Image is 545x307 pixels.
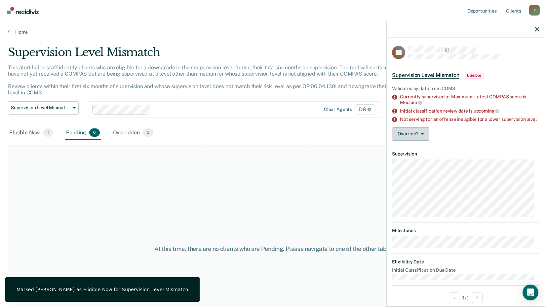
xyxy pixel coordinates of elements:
div: Not serving for an offense ineligible for a lower supervision [400,117,539,122]
span: upcoming [474,108,500,114]
div: At this time, there are no clients who are Pending. Please navigate to one of the other tabs. [140,245,405,253]
div: Marked [PERSON_NAME] as Eligible Now for Supervision Level Mismatch [17,287,188,292]
div: Clear agents [324,107,352,112]
div: Supervision Level Mismatch [8,46,417,64]
span: 1 [43,128,53,137]
button: Next Opportunity [472,292,483,303]
span: Medium [400,100,422,105]
span: Supervision Level Mismatch [11,105,70,111]
button: Override? [392,127,429,141]
dt: Eligibility Date [392,259,539,265]
div: P [529,5,540,16]
span: 2 [143,128,153,137]
dt: Initial Classification Due Date [392,267,539,273]
p: This alert helps staff identify clients who are eligible for a downgrade in their supervision lev... [8,64,416,96]
div: Initial classification review date is [400,108,539,114]
dt: Supervision [392,151,539,157]
div: Overridden [112,126,155,140]
div: Currently supervised at Maximum; Latest COMPAS score is [400,94,539,105]
span: level [526,117,536,122]
button: Profile dropdown button [529,5,540,16]
div: Open Intercom Messenger [523,285,538,300]
img: Recidiviz [7,7,39,14]
span: Supervision Level Mismatch [392,72,459,79]
div: Validated by data from COMS [392,86,539,91]
span: 0 [89,128,99,137]
a: Home [8,29,537,35]
dt: Milestones [392,228,539,233]
div: 1 / 1 [387,289,545,306]
div: Supervision Level MismatchEligible [387,65,545,86]
span: D8 [355,104,375,115]
span: Eligible [465,72,484,79]
button: Previous Opportunity [449,292,459,303]
div: Eligible Now [8,126,54,140]
div: Pending [65,126,101,140]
